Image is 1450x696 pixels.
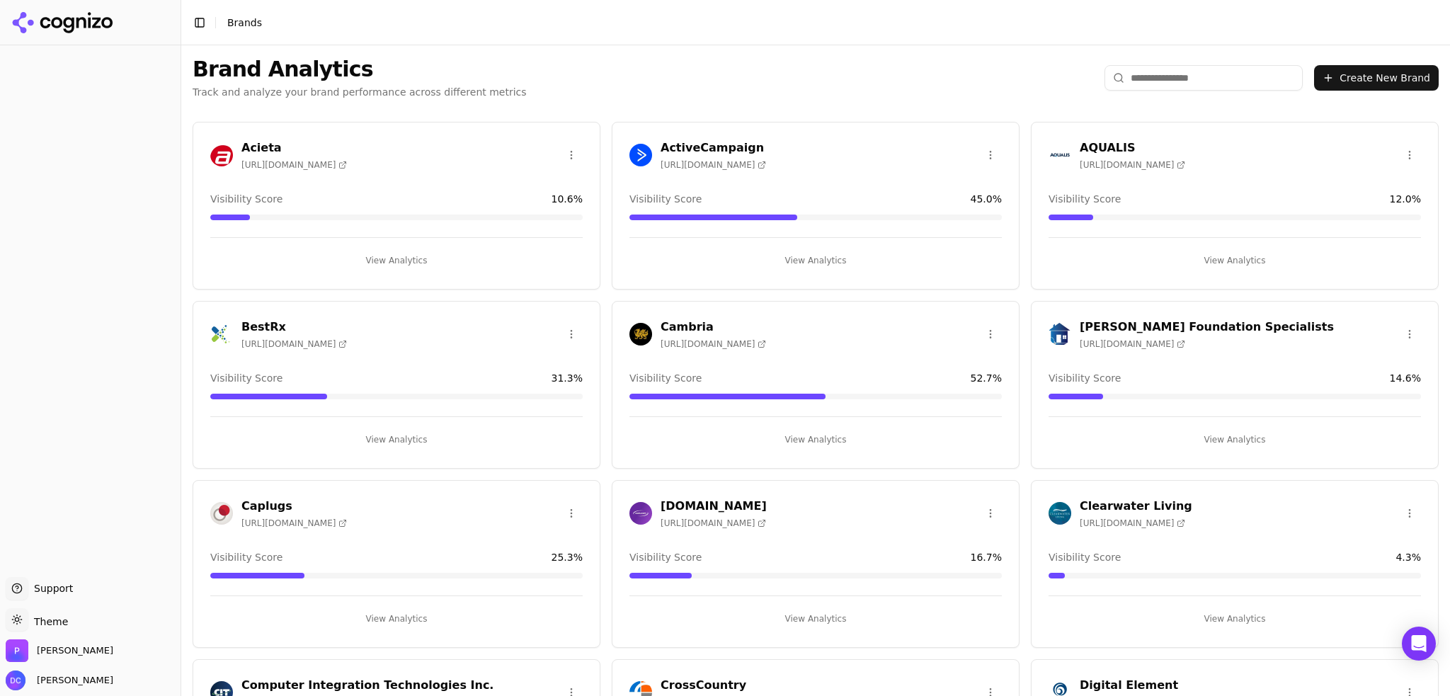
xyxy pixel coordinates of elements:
[6,671,25,690] img: Dan Cole
[1390,192,1421,206] span: 12.0 %
[661,338,766,350] span: [URL][DOMAIN_NAME]
[210,428,583,451] button: View Analytics
[1402,627,1436,661] div: Open Intercom Messenger
[971,192,1002,206] span: 45.0 %
[1049,607,1421,630] button: View Analytics
[6,639,113,662] button: Open organization switcher
[241,498,347,515] h3: Caplugs
[629,607,1002,630] button: View Analytics
[629,502,652,525] img: Cars.com
[210,502,233,525] img: Caplugs
[31,674,113,687] span: [PERSON_NAME]
[1049,502,1071,525] img: Clearwater Living
[1080,338,1185,350] span: [URL][DOMAIN_NAME]
[1049,144,1071,166] img: AQUALIS
[6,671,113,690] button: Open user button
[1080,498,1192,515] h3: Clearwater Living
[629,144,652,166] img: ActiveCampaign
[1080,518,1185,529] span: [URL][DOMAIN_NAME]
[552,371,583,385] span: 31.3 %
[210,323,233,346] img: BestRx
[629,428,1002,451] button: View Analytics
[1390,371,1421,385] span: 14.6 %
[241,518,347,529] span: [URL][DOMAIN_NAME]
[210,371,282,385] span: Visibility Score
[1049,550,1121,564] span: Visibility Score
[1080,159,1185,171] span: [URL][DOMAIN_NAME]
[629,550,702,564] span: Visibility Score
[971,550,1002,564] span: 16.7 %
[1049,371,1121,385] span: Visibility Score
[552,550,583,564] span: 25.3 %
[227,17,262,28] span: Brands
[241,338,347,350] span: [URL][DOMAIN_NAME]
[1049,428,1421,451] button: View Analytics
[241,159,347,171] span: [URL][DOMAIN_NAME]
[241,319,347,336] h3: BestRx
[210,192,282,206] span: Visibility Score
[227,16,262,30] nav: breadcrumb
[241,139,347,156] h3: Acieta
[28,616,68,627] span: Theme
[193,57,527,82] h1: Brand Analytics
[1049,249,1421,272] button: View Analytics
[971,371,1002,385] span: 52.7 %
[210,550,282,564] span: Visibility Score
[661,139,766,156] h3: ActiveCampaign
[1395,550,1421,564] span: 4.3 %
[629,323,652,346] img: Cambria
[629,192,702,206] span: Visibility Score
[210,144,233,166] img: Acieta
[661,159,766,171] span: [URL][DOMAIN_NAME]
[193,85,527,99] p: Track and analyze your brand performance across different metrics
[661,518,766,529] span: [URL][DOMAIN_NAME]
[661,677,766,694] h3: CrossCountry
[1049,323,1071,346] img: Cantey Foundation Specialists
[1080,677,1185,694] h3: Digital Element
[629,371,702,385] span: Visibility Score
[210,607,583,630] button: View Analytics
[6,639,28,662] img: Perrill
[28,581,73,595] span: Support
[629,249,1002,272] button: View Analytics
[1080,139,1185,156] h3: AQUALIS
[1314,65,1439,91] button: Create New Brand
[1049,192,1121,206] span: Visibility Score
[661,319,766,336] h3: Cambria
[241,677,493,694] h3: Computer Integration Technologies Inc.
[552,192,583,206] span: 10.6 %
[661,498,767,515] h3: [DOMAIN_NAME]
[37,644,113,657] span: Perrill
[210,249,583,272] button: View Analytics
[1080,319,1334,336] h3: [PERSON_NAME] Foundation Specialists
